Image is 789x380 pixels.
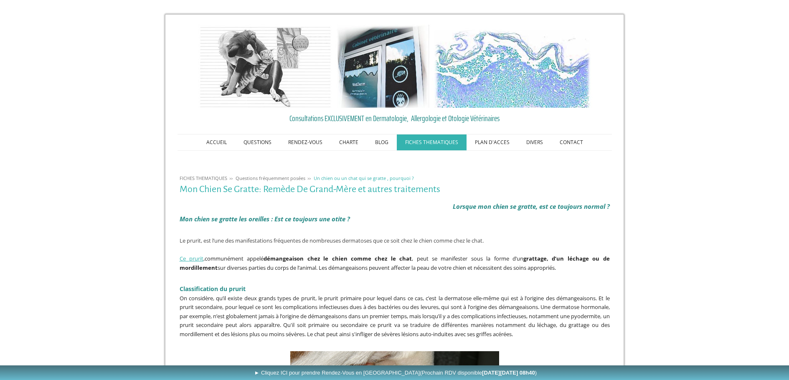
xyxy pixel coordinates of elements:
[180,255,205,262] span: ,
[420,370,537,376] span: (Prochain RDV disponible )
[467,134,518,150] a: PLAN D'ACCES
[397,134,467,150] a: FICHES THEMATIQUES
[180,255,610,271] span: communément appelé , peut se manifester sous la forme d’un sur diverses parties du corps de l’ani...
[331,134,367,150] a: CHARTE
[180,184,610,195] h1: Mon Chien Se Gratte: Remède De Grand-Mère et autres traitements
[233,175,307,181] a: Questions fréquemment posées
[453,202,610,210] em: Lorsque mon chien se gratte, est ce toujours normal ?
[180,237,484,244] span: Le prurit, est l’une des manifestations fréquentes de nombreuses dermatoses que ce soit chez le c...
[180,255,203,262] a: Ce prurit
[280,134,331,150] a: RENDEZ-VOUS
[180,294,610,338] span: On considère, qu’il existe deux grands types de prurit, le prurit primaire pour lequel dans ce ca...
[482,370,535,376] b: [DATE][DATE] 08h40
[551,134,591,150] a: CONTACT
[180,255,610,271] strong: grattage, d’un léchage ou de mordillement
[312,175,416,181] a: Un chien ou un chat qui se gratte , pourquoi ?
[180,285,246,293] span: Classification du prurit
[180,215,350,223] em: Mon chien se gratte les oreilles : Est ce toujours une otite ?
[518,134,551,150] a: DIVERS
[264,255,412,262] strong: démangeaison chez le chien comme chez le chat
[367,134,397,150] a: BLOG
[198,134,235,150] a: ACCUEIL
[180,175,227,181] span: FICHES THEMATIQUES
[180,112,610,124] a: Consultations EXCLUSIVEMENT en Dermatologie, Allergologie et Otologie Vétérinaires
[235,134,280,150] a: QUESTIONS
[254,370,537,376] span: ► Cliquez ICI pour prendre Rendez-Vous en [GEOGRAPHIC_DATA]
[314,175,414,181] span: Un chien ou un chat qui se gratte , pourquoi ?
[236,175,305,181] span: Questions fréquemment posées
[178,175,229,181] a: FICHES THEMATIQUES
